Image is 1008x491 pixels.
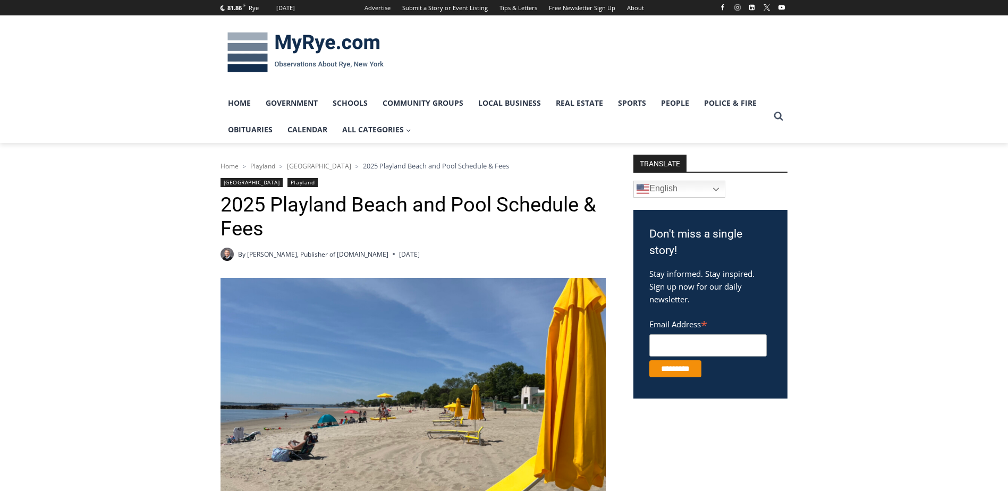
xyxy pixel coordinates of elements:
[775,1,788,14] a: YouTube
[250,162,275,171] a: Playland
[243,163,246,170] span: >
[221,90,769,143] nav: Primary Navigation
[746,1,758,14] a: Linkedin
[221,178,283,187] a: [GEOGRAPHIC_DATA]
[355,163,359,170] span: >
[363,161,509,171] span: 2025 Playland Beach and Pool Schedule & Fees
[221,25,391,80] img: MyRye.com
[637,183,649,196] img: en
[697,90,764,116] a: Police & Fire
[276,3,295,13] div: [DATE]
[287,178,318,187] a: Playland
[649,267,772,306] p: Stay informed. Stay inspired. Sign up now for our daily newsletter.
[769,107,788,126] button: View Search Form
[611,90,654,116] a: Sports
[279,163,283,170] span: >
[221,193,606,241] h1: 2025 Playland Beach and Pool Schedule & Fees
[238,249,245,259] span: By
[221,248,234,261] a: Author image
[342,124,411,136] span: All Categories
[731,1,744,14] a: Instagram
[471,90,548,116] a: Local Business
[399,249,420,259] time: [DATE]
[221,90,258,116] a: Home
[247,250,388,259] a: [PERSON_NAME], Publisher of [DOMAIN_NAME]
[760,1,773,14] a: X
[325,90,375,116] a: Schools
[654,90,697,116] a: People
[258,90,325,116] a: Government
[633,181,725,198] a: English
[375,90,471,116] a: Community Groups
[649,226,772,259] h3: Don't miss a single story!
[716,1,729,14] a: Facebook
[221,116,280,143] a: Obituaries
[280,116,335,143] a: Calendar
[649,314,767,333] label: Email Address
[243,2,245,8] span: F
[287,162,351,171] a: [GEOGRAPHIC_DATA]
[221,160,606,171] nav: Breadcrumbs
[221,162,239,171] a: Home
[249,3,259,13] div: Rye
[227,4,242,12] span: 81.86
[335,116,419,143] a: All Categories
[633,155,687,172] strong: TRANSLATE
[548,90,611,116] a: Real Estate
